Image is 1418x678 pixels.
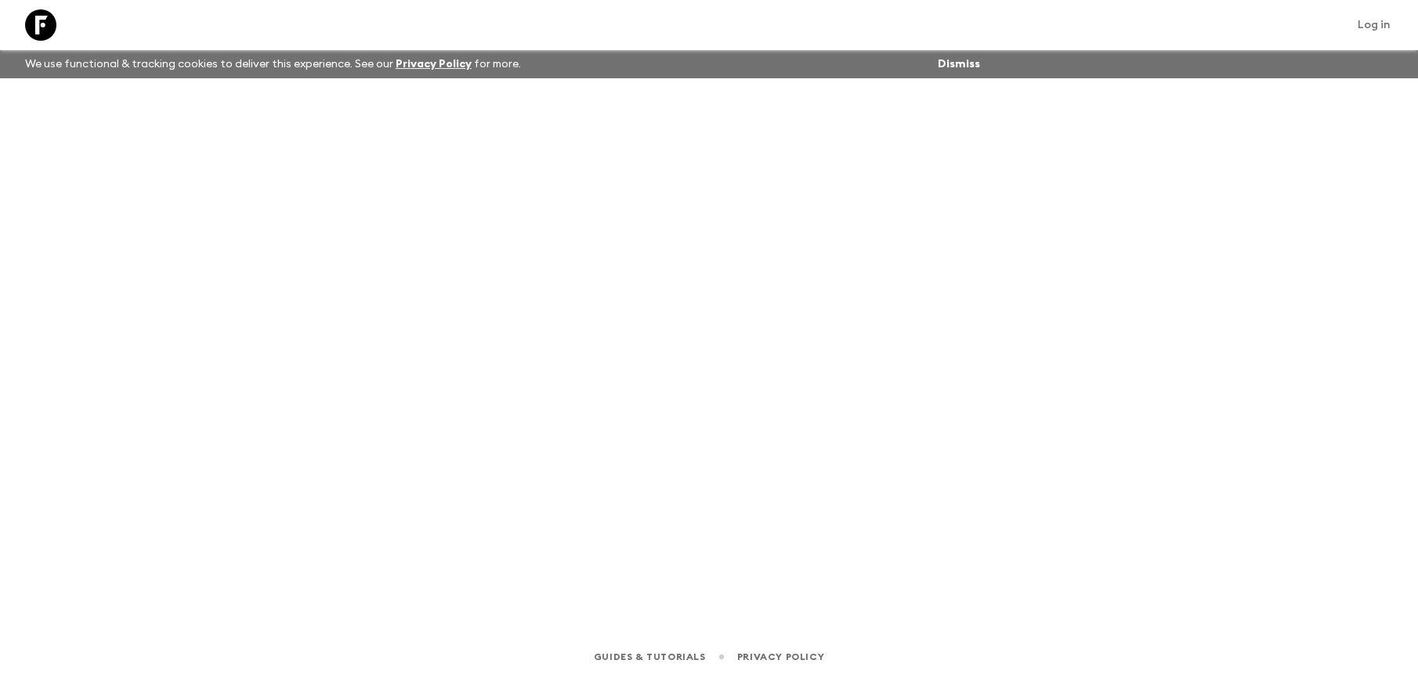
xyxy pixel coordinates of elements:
a: Guides & Tutorials [594,648,706,665]
p: We use functional & tracking cookies to deliver this experience. See our for more. [19,50,527,78]
button: Dismiss [934,53,984,75]
a: Privacy Policy [737,648,824,665]
a: Privacy Policy [396,59,472,70]
a: Log in [1349,14,1399,36]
